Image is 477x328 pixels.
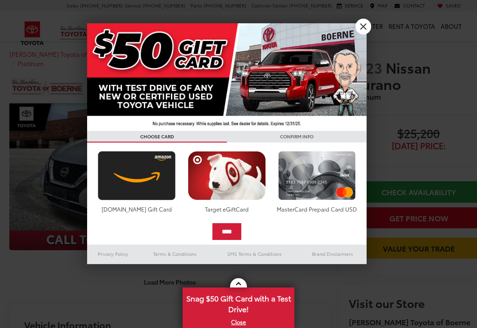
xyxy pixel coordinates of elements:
[227,131,367,143] h3: CONFIRM INFO
[87,131,227,143] h3: CHOOSE CARD
[139,248,211,260] a: Terms & Conditions
[299,248,367,260] a: Brand Disclaimers
[87,23,367,131] img: 42635_top_851395.jpg
[95,151,178,200] img: amazoncard.png
[95,205,178,213] div: [DOMAIN_NAME] Gift Card
[87,248,139,260] a: Privacy Policy
[184,288,293,317] span: Snag $50 Gift Card with a Test Drive!
[276,151,358,200] img: mastercard.png
[211,248,299,260] a: SMS Terms & Conditions
[185,151,268,200] img: targetcard.png
[276,205,358,213] div: MasterCard Prepaid Card USD
[185,205,268,213] div: Target eGiftCard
